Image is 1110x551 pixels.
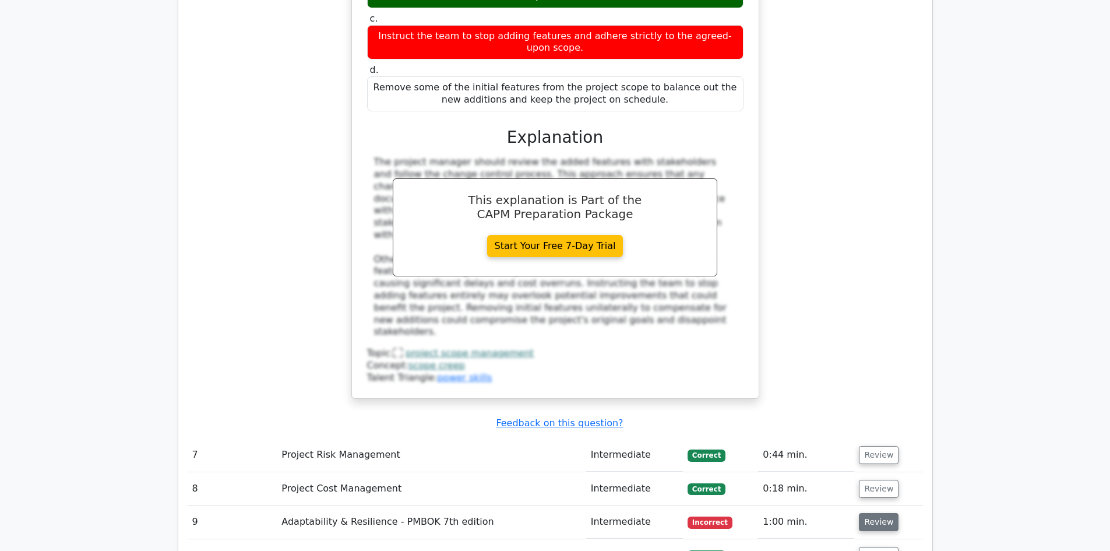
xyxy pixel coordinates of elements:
div: Concept: [367,360,743,372]
td: Project Risk Management [277,438,586,472]
div: Instruct the team to stop adding features and adhere strictly to the agreed-upon scope. [367,25,743,60]
span: Incorrect [688,517,732,528]
div: Talent Triangle: [367,348,743,384]
td: Adaptability & Resilience - PMBOK 7th edition [277,506,586,539]
div: Remove some of the initial features from the project scope to balance out the new additions and k... [367,76,743,111]
span: c. [370,13,378,24]
td: Intermediate [586,438,683,472]
span: Correct [688,450,725,461]
a: Feedback on this question? [496,417,623,429]
td: 9 [188,506,277,539]
a: scope creep [408,360,465,371]
td: Intermediate [586,472,683,506]
button: Review [859,446,898,464]
span: d. [370,64,379,75]
span: Correct [688,483,725,495]
a: project scope management [406,348,534,359]
div: Topic: [367,348,743,360]
a: Start Your Free 7-Day Trial [487,235,623,257]
a: power skills [437,372,492,383]
td: 0:44 min. [758,438,854,472]
td: 7 [188,438,277,472]
td: Intermediate [586,506,683,539]
td: Project Cost Management [277,472,586,506]
div: The project manager should review the added features with stakeholders and follow the change cont... [374,156,737,338]
h3: Explanation [374,128,737,148]
button: Review [859,513,898,531]
button: Review [859,480,898,498]
td: 8 [188,472,277,506]
td: 0:18 min. [758,472,854,506]
td: 1:00 min. [758,506,854,539]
